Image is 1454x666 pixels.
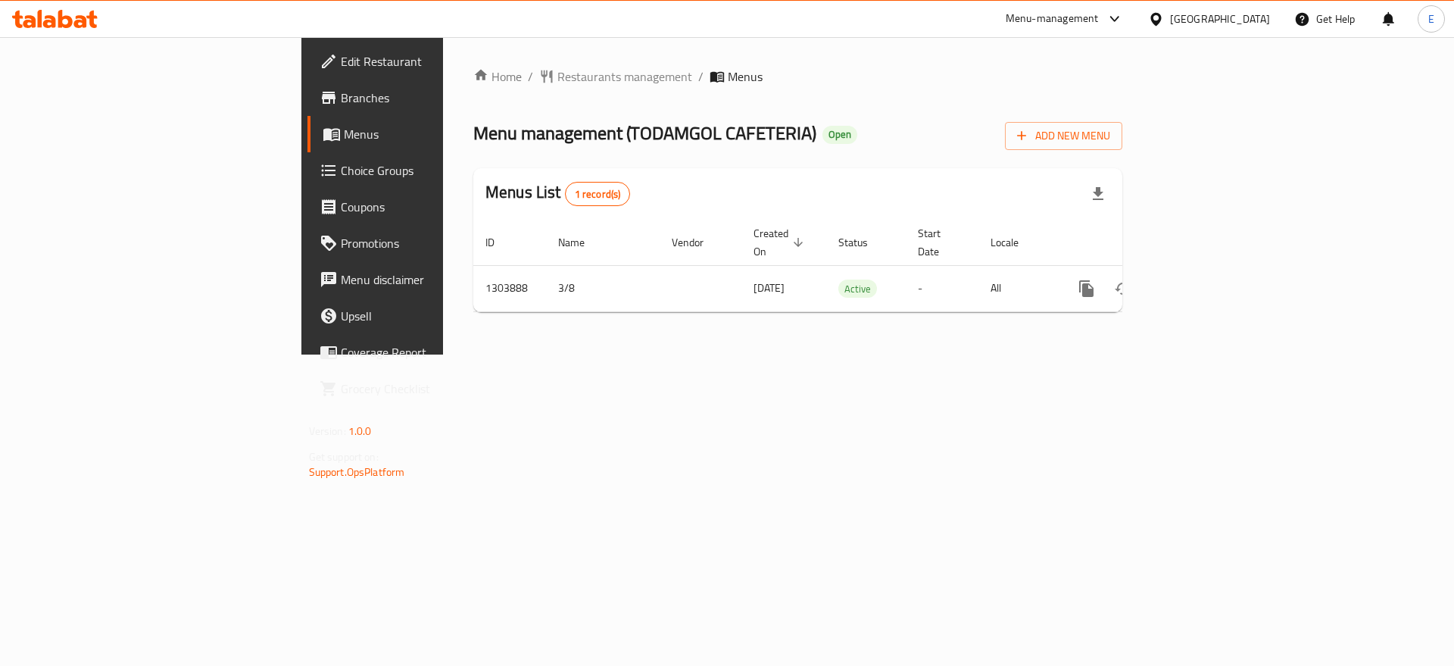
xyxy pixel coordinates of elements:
td: All [978,265,1056,311]
span: Version: [309,421,346,441]
span: Name [558,233,604,252]
span: Add New Menu [1017,127,1110,145]
h2: Menus List [485,181,630,206]
span: [DATE] [754,278,785,298]
span: Coupons [341,198,532,216]
a: Branches [307,80,544,116]
a: Promotions [307,225,544,261]
span: Menu management ( TODAMGOL CAFETERIA ) [473,116,816,150]
span: Promotions [341,234,532,252]
a: Menus [307,116,544,152]
table: enhanced table [473,220,1226,312]
span: Locale [991,233,1038,252]
button: Add New Menu [1005,122,1122,150]
button: Change Status [1105,270,1141,307]
span: Created On [754,224,808,261]
a: Coverage Report [307,334,544,371]
span: Menus [344,125,532,143]
span: Vendor [672,233,723,252]
button: more [1069,270,1105,307]
span: Active [838,280,877,298]
div: Menu-management [1006,10,1099,28]
div: Export file [1080,176,1116,212]
span: Grocery Checklist [341,380,532,398]
nav: breadcrumb [473,67,1122,86]
td: 3/8 [546,265,660,311]
span: Branches [341,89,532,107]
span: Get support on: [309,447,379,467]
a: Grocery Checklist [307,371,544,407]
a: Coupons [307,189,544,225]
a: Restaurants management [539,67,692,86]
a: Upsell [307,298,544,334]
td: - [906,265,978,311]
span: Menu disclaimer [341,270,532,289]
div: Open [822,126,857,144]
span: Menus [728,67,763,86]
span: Choice Groups [341,161,532,180]
span: Upsell [341,307,532,325]
span: ID [485,233,514,252]
span: Restaurants management [557,67,692,86]
span: Status [838,233,888,252]
th: Actions [1056,220,1226,266]
a: Edit Restaurant [307,43,544,80]
a: Choice Groups [307,152,544,189]
span: 1 record(s) [566,187,630,202]
span: Edit Restaurant [341,52,532,70]
span: 1.0.0 [348,421,372,441]
a: Menu disclaimer [307,261,544,298]
div: Total records count [565,182,631,206]
span: Coverage Report [341,343,532,361]
a: Support.OpsPlatform [309,462,405,482]
div: [GEOGRAPHIC_DATA] [1170,11,1270,27]
span: E [1428,11,1434,27]
span: Start Date [918,224,960,261]
li: / [698,67,704,86]
span: Open [822,128,857,141]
